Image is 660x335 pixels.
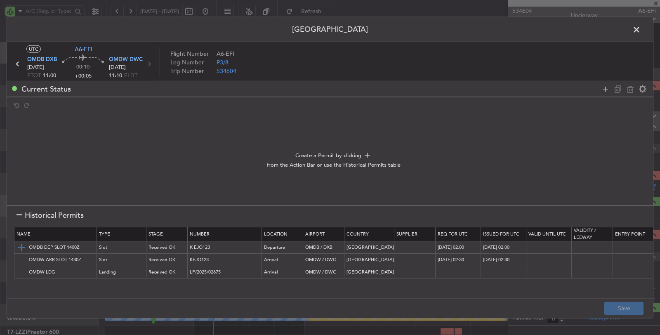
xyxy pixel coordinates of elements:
th: Valid Until Utc [526,227,572,241]
td: [DATE] 02:30 [481,254,526,266]
th: Issued For Utc [481,227,526,241]
header: [GEOGRAPHIC_DATA] [7,17,653,42]
th: Validity / Leeway [572,227,613,241]
p: from the Action Bar or use the Historical Permits table [14,161,653,170]
td: [DATE] 02:00 [481,241,526,254]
